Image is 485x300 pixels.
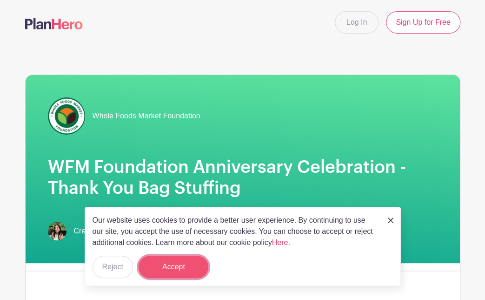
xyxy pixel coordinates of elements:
[139,256,208,278] button: Accept
[48,222,66,240] img: mireya.jpg
[74,225,173,237] span: Created by [PERSON_NAME]
[386,11,460,34] a: Sign Up for Free
[93,256,133,278] button: Reject
[48,157,438,199] h1: WFM Foundation Anniversary Celebration - Thank You Bag Stuffing
[93,215,378,248] p: Our website uses cookies to provide a better user experience. By continuing to use our site, you ...
[25,18,83,29] img: logo-507f7623f17ff9eddc593b1ce0a138ce2505c220e1c5a4e2b4648c50719b7d32.svg
[272,239,288,246] a: Here
[388,218,393,223] img: close_button-5f87c8562297e5c2d7936805f587ecaba9071eb48480494691a3f1689db116b3.svg
[335,11,379,34] a: Log In
[93,110,200,122] span: Whole Foods Market Foundation
[48,97,85,135] img: wfmf_primary_badge_4c.png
